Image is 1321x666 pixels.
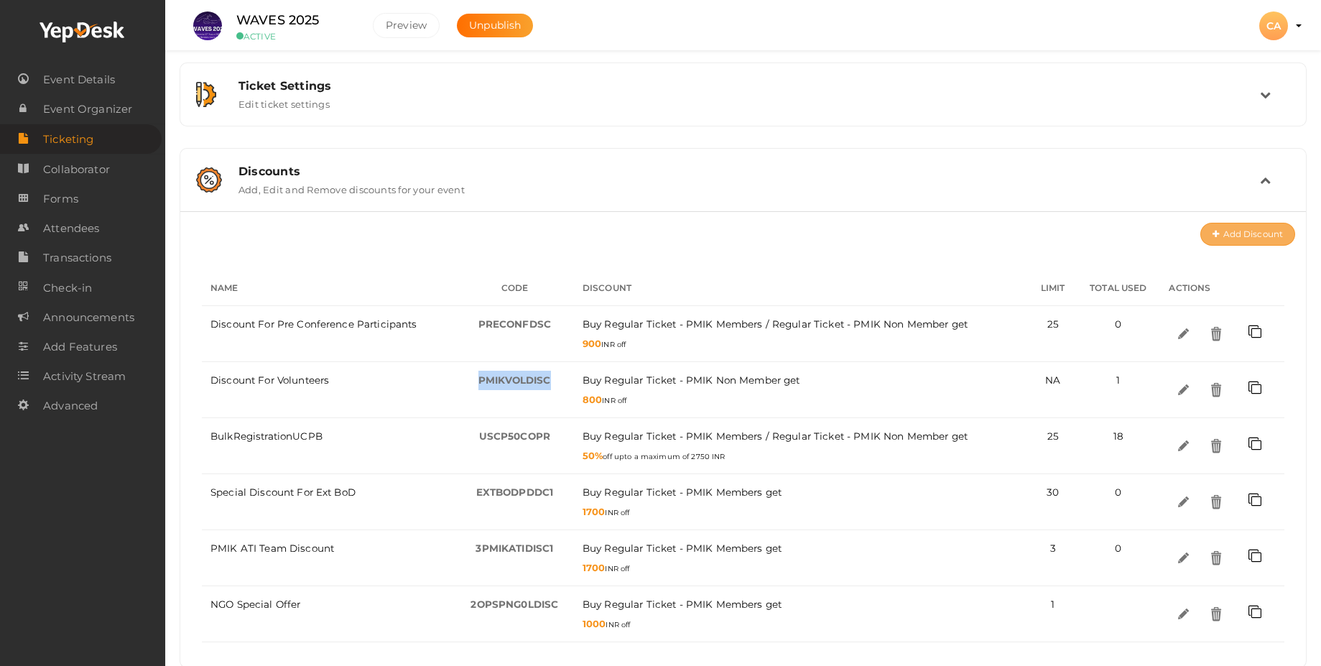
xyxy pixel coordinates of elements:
span: Regular Ticket - PMIK Members [604,486,762,498]
img: delete.svg [1209,494,1224,509]
img: delete.svg [1209,438,1224,453]
span: Buy get [583,374,800,386]
span: Regular Ticket - PMIK Members [604,542,762,554]
span: INR off [583,508,630,517]
span: 1700 [583,506,606,517]
span: EXTBODPDDC1 [476,486,554,498]
span: Buy get [583,542,782,554]
span: Regular Ticket - PMIK Members [604,598,762,610]
th: Total used [1076,271,1160,306]
span: Regular Ticket - PMIK Non Member [772,318,948,330]
span: Discount for Volunteers [210,374,329,386]
span: NA [1045,374,1060,386]
div: Ticket Settings [238,79,1260,93]
th: Limit [1029,271,1076,306]
span: Attendees [43,214,99,243]
span: Regular Ticket - PMIK Members [604,430,762,442]
profile-pic: CA [1259,19,1288,32]
span: Add Features [43,333,117,361]
span: 2OPSPNG0lDisc [471,598,558,610]
span: 0 [1115,542,1121,554]
img: setting.svg [196,82,216,107]
span: Buy get [583,318,968,330]
img: edit.svg [1176,438,1191,453]
span: PMIKVOLDISC [478,374,551,386]
span: Regular Ticket - PMIK Non Member [772,430,948,442]
img: edit.svg [1176,550,1191,565]
span: 18 [1113,430,1123,442]
img: edit.svg [1176,494,1191,509]
button: Unpublish [457,14,533,37]
span: 1000 [583,618,606,629]
th: Code [455,271,574,306]
a: Discounts Add, Edit and Remove discounts for your event [187,185,1299,198]
img: delete.svg [1209,550,1224,565]
span: Collaborator [43,155,110,184]
span: Activity Stream [43,362,126,391]
span: Check-in [43,274,92,302]
span: PMIK ATI Team Discount [210,542,334,554]
span: Regular Ticket - PMIK Members [604,318,762,330]
span: 0 [1115,318,1121,330]
a: Ticket Settings Edit ticket settings [187,99,1299,113]
th: Actions [1160,271,1284,306]
span: PRECONFDSC [478,318,551,330]
small: ACTIVE [236,31,351,42]
button: Add Discount [1200,223,1295,246]
span: Advanced [43,392,98,420]
div: Discounts [238,165,1260,178]
th: Discount [574,271,1029,306]
span: Buy get [583,430,968,442]
img: edit.svg [1176,326,1191,341]
span: 25 [1047,318,1059,330]
span: Transactions [43,244,111,272]
img: delete.svg [1209,606,1224,621]
span: off upto a maximum of 2750 INR [583,452,726,461]
span: / [766,430,769,442]
span: 50% [583,450,603,461]
img: delete.svg [1209,326,1224,341]
span: Discount for Pre conference participants [210,318,417,330]
span: 1 [1051,598,1055,610]
span: Announcements [43,303,134,332]
span: Forms [43,185,78,213]
span: 0 [1115,486,1121,498]
span: BulkRegistrationUCPB [210,430,323,442]
span: INR off [583,340,626,349]
span: Special Discount for Ext BoD [210,486,356,498]
span: 900 [583,338,601,349]
span: 3 [1050,542,1056,554]
span: 800 [583,394,602,405]
span: INR off [583,620,631,629]
img: S4WQAGVX_small.jpeg [193,11,222,40]
img: delete.svg [1209,382,1224,397]
img: edit.svg [1176,382,1191,397]
span: 30 [1047,486,1059,498]
span: INR off [583,396,626,405]
button: Preview [373,13,440,38]
img: promotions.svg [196,167,222,193]
span: USCP50COPR [479,430,550,442]
span: NGO Special Offer [210,598,300,610]
span: 1 [1116,374,1120,386]
span: 25 [1047,430,1059,442]
label: Add, Edit and Remove discounts for your event [238,178,465,195]
span: Event Organizer [43,95,132,124]
span: INR off [583,564,630,573]
span: Regular Ticket - PMIK Non Member [604,374,780,386]
div: CA [1259,11,1288,40]
img: edit.svg [1176,606,1191,621]
span: 3PMIKATIDISC1 [476,542,553,554]
label: Edit ticket settings [238,93,330,110]
span: / [766,318,769,330]
span: Event Details [43,65,115,94]
span: 1700 [583,562,606,573]
label: WAVES 2025 [236,10,319,31]
th: Name [202,271,455,306]
span: Buy get [583,598,782,610]
span: Ticketing [43,125,93,154]
button: CA [1255,11,1292,41]
span: Buy get [583,486,782,498]
span: Unpublish [469,19,521,32]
